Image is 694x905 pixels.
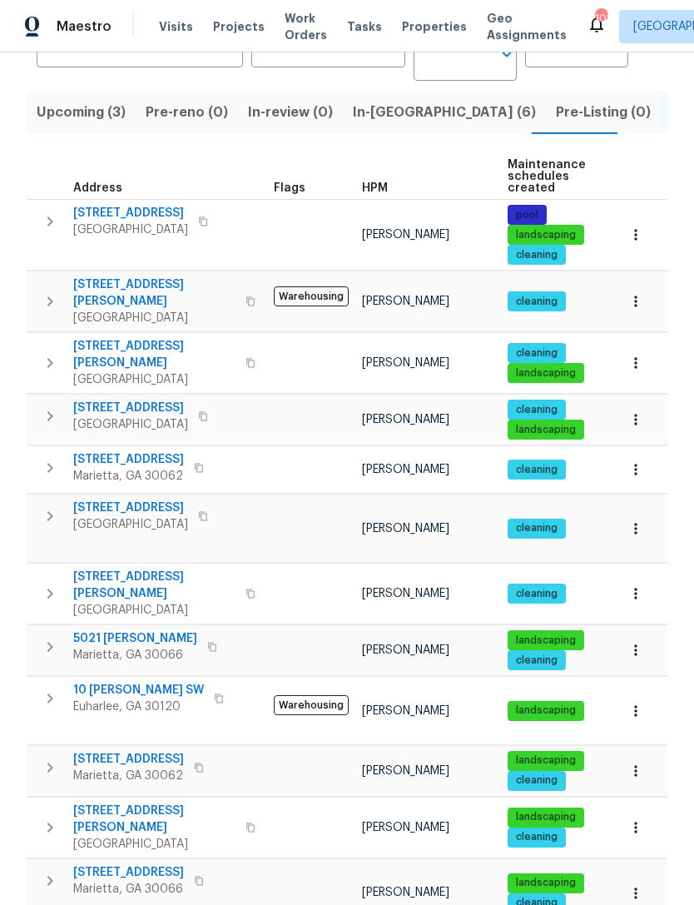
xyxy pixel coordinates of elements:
span: [STREET_ADDRESS] [73,751,184,768]
span: [PERSON_NAME] [362,644,449,656]
span: [PERSON_NAME] [362,296,449,307]
span: [STREET_ADDRESS] [73,864,184,881]
span: cleaning [509,521,564,535]
span: [GEOGRAPHIC_DATA] [73,602,235,619]
span: Visits [159,18,193,35]
span: cleaning [509,295,564,309]
span: [PERSON_NAME] [362,357,449,369]
span: [PERSON_NAME] [362,887,449,898]
span: [PERSON_NAME] [362,464,449,475]
span: Address [73,182,122,194]
span: [PERSON_NAME] [362,414,449,425]
span: landscaping [509,423,582,437]
span: Geo Assignments [487,10,567,43]
span: [GEOGRAPHIC_DATA] [73,371,235,388]
span: cleaning [509,248,564,262]
span: cleaning [509,346,564,361]
span: Work Orders [285,10,327,43]
span: landscaping [509,704,582,718]
span: landscaping [509,753,582,768]
span: Projects [213,18,265,35]
span: [GEOGRAPHIC_DATA] [73,221,188,238]
span: HPM [362,182,388,194]
span: Properties [402,18,467,35]
span: cleaning [509,830,564,844]
span: In-[GEOGRAPHIC_DATA] (6) [353,101,536,124]
span: landscaping [509,876,582,890]
span: [STREET_ADDRESS][PERSON_NAME] [73,276,235,310]
span: Upcoming (3) [37,101,126,124]
span: landscaping [509,634,582,648]
span: cleaning [509,654,564,668]
span: Warehousing [274,286,349,306]
span: [GEOGRAPHIC_DATA] [73,836,235,853]
span: Pre-Listing (0) [556,101,651,124]
span: Warehousing [274,695,349,715]
span: [PERSON_NAME] [362,765,449,777]
span: [PERSON_NAME] [362,229,449,241]
span: Maintenance schedules created [508,159,586,194]
span: [GEOGRAPHIC_DATA] [73,416,188,433]
span: In-review (0) [248,101,333,124]
span: [GEOGRAPHIC_DATA] [73,310,235,326]
span: cleaning [509,587,564,601]
span: landscaping [509,810,582,824]
span: Flags [274,182,305,194]
span: Marietta, GA 30062 [73,468,184,485]
span: 10 [PERSON_NAME] SW [73,682,204,699]
span: [STREET_ADDRESS] [73,205,188,221]
span: landscaping [509,366,582,380]
span: [STREET_ADDRESS][PERSON_NAME] [73,569,235,602]
span: Tasks [347,21,382,32]
span: Maestro [57,18,112,35]
span: cleaning [509,773,564,788]
span: [PERSON_NAME] [362,588,449,599]
span: Marietta, GA 30066 [73,881,184,898]
span: Marietta, GA 30066 [73,647,197,664]
span: 5021 [PERSON_NAME] [73,630,197,647]
span: [PERSON_NAME] [362,705,449,717]
span: Pre-reno (0) [146,101,228,124]
span: [PERSON_NAME] [362,523,449,535]
span: [PERSON_NAME] [362,822,449,833]
span: cleaning [509,463,564,477]
span: [STREET_ADDRESS] [73,500,188,516]
span: Euharlee, GA 30120 [73,699,204,715]
span: [GEOGRAPHIC_DATA] [73,516,188,533]
span: Marietta, GA 30062 [73,768,184,784]
button: Open [495,42,518,66]
span: landscaping [509,228,582,242]
span: cleaning [509,403,564,417]
div: 102 [595,10,607,27]
span: [STREET_ADDRESS] [73,451,184,468]
span: [STREET_ADDRESS][PERSON_NAME] [73,803,235,836]
span: [STREET_ADDRESS][PERSON_NAME] [73,338,235,371]
span: pool [509,208,545,222]
span: [STREET_ADDRESS] [73,400,188,416]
